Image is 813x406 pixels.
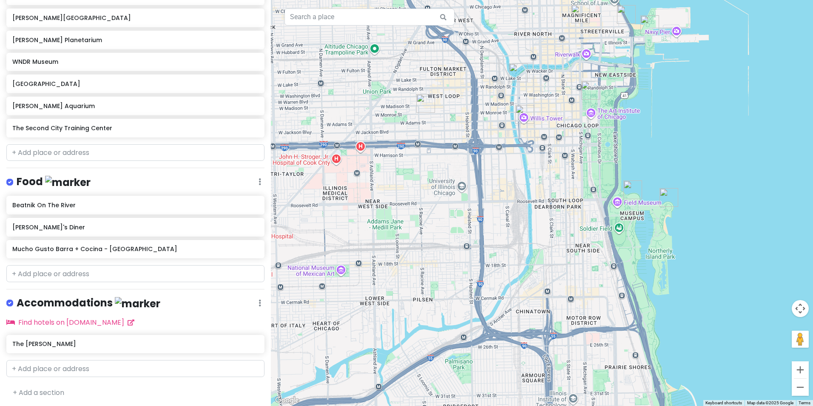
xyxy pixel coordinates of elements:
a: Open this area in Google Maps (opens a new window) [273,395,301,406]
input: + Add place or address [6,360,264,377]
input: + Add place or address [6,144,264,161]
a: Find hotels on [DOMAIN_NAME] [6,317,134,327]
img: marker [115,297,160,310]
div: Millennium Park [578,77,603,103]
div: Willis Tower [512,102,537,127]
input: + Add place or address [6,265,264,282]
h6: [PERSON_NAME][GEOGRAPHIC_DATA] [12,14,259,22]
button: Drag Pegman onto the map to open Street View [792,331,809,348]
h4: Accommodations [17,296,160,310]
button: Zoom in [792,361,809,378]
h4: Food [17,175,91,189]
a: Terms [799,400,810,405]
h6: [PERSON_NAME] Planetarium [12,36,259,44]
h6: [PERSON_NAME] Aquarium [12,102,259,110]
div: Shedd Aquarium [620,177,645,203]
h6: [PERSON_NAME]'s Diner [12,223,259,231]
div: Adler Planetarium [656,185,682,210]
button: Zoom out [792,379,809,396]
div: WNDR Museum [413,91,438,116]
h6: WNDR Museum [12,58,259,66]
div: Starbucks Reserve Roastery [568,1,593,27]
img: marker [45,176,91,189]
button: Map camera controls [792,300,809,317]
h6: Beatnik On The River [12,201,259,209]
img: Google [273,395,301,406]
div: Beatnik On The River [506,60,531,86]
h6: Mucho Gusto Barra + Cocina - [GEOGRAPHIC_DATA] [12,245,259,253]
h6: The Second City Training Center [12,124,259,132]
a: + Add a section [13,388,64,397]
h6: The [PERSON_NAME] [12,340,259,348]
input: Search a place [284,9,455,26]
span: Map data ©2025 Google [747,400,793,405]
div: The Wade [614,2,639,27]
button: Keyboard shortcuts [705,400,742,406]
div: The Butterfly House at Navy Pier [637,12,662,37]
h6: [GEOGRAPHIC_DATA] [12,80,259,88]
